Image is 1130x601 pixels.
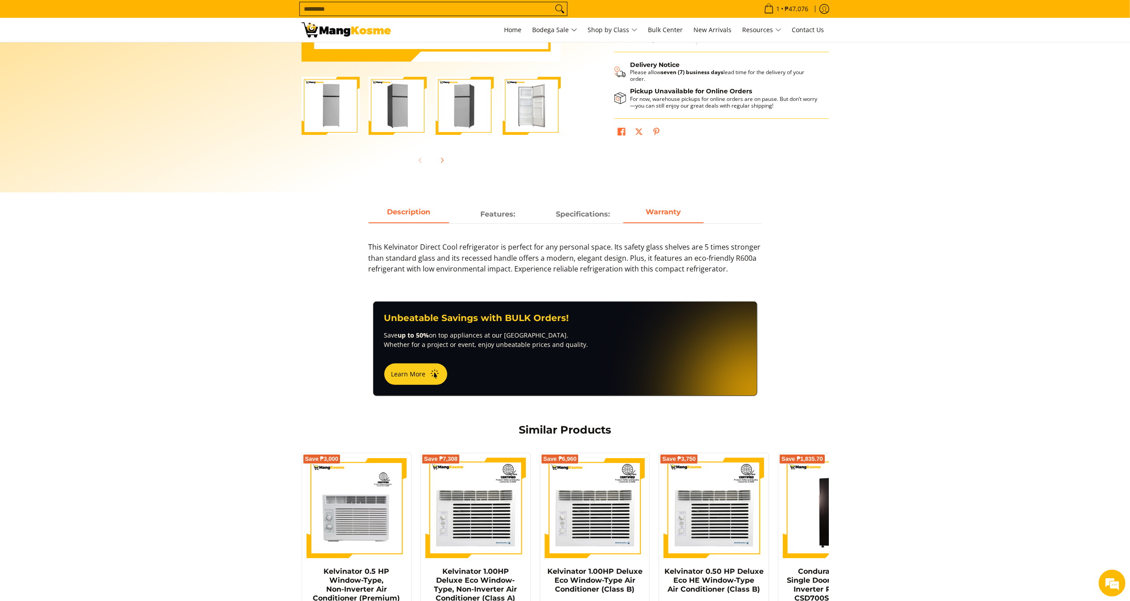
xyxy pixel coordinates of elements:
button: Learn More [384,363,447,385]
img: Kelvinator 7.3 Cu.Ft. Direct Cool KLC Manual Defrost Standard Refriger | Mang Kosme [302,22,391,38]
nav: Main Menu [400,18,829,42]
strong: Features: [481,210,516,218]
span: Save ₱7,308 [424,456,458,462]
h3: Unbeatable Savings with BULK Orders! [384,313,746,324]
button: Search [553,2,567,16]
img: Kelvinator 7.3 Cu.Ft. Direct Cool KLC Manual Defrost Standard Refrigerator (Silver) (Class A)-1 [302,77,360,135]
a: Description 2 [543,206,623,223]
a: Bodega Sale [528,18,582,42]
span: Shop by Class [588,25,638,36]
span: ₱47,076 [784,6,810,12]
strong: seven (7) business days [661,68,724,76]
button: Next [432,150,452,170]
a: Pin on Pinterest [650,125,663,141]
strong: Delivery Notice [630,61,680,69]
p: Save on top appliances at our [GEOGRAPHIC_DATA]. Whether for a project or event, enjoy unbeatable... [384,330,746,349]
span: • [761,4,811,14]
span: Bulk Center [648,25,683,34]
a: Share on Facebook [615,125,628,141]
span: Description [369,206,449,222]
p: For now, warehouse pickups for online orders are on pause. But don’t worry—you can still enjoy ou... [630,96,820,109]
span: 1 [775,6,781,12]
img: Kelvinator 7.3 Cu.Ft. Direct Cool KLC Manual Defrost Standard Refrigerator (Silver) (Class A)-3 [436,77,494,135]
span: Save ₱1,835.70 [781,456,823,462]
span: 1000016176 |MK CLASS A [614,35,691,43]
a: Description [369,206,449,223]
a: Bulk Center [644,18,688,42]
div: Description [369,223,762,284]
a: Description 1 [458,206,538,223]
h2: Similar Products [369,423,762,437]
span: Bodega Sale [533,25,577,36]
strong: Warranty [646,208,681,216]
img: Kelvinator 7.3 Cu.Ft. Direct Cool KLC Manual Defrost Standard Refrigerator (Silver) (Class A)-4 [503,77,561,135]
span: Contact Us [792,25,824,34]
a: New Arrivals [689,18,736,42]
strong: Pickup Unavailable for Online Orders [630,87,752,95]
span: New Arrivals [694,25,732,34]
strong: up to 50% [398,331,429,339]
span: Save ₱6,960 [543,456,577,462]
a: Resources [738,18,786,42]
span: Home [504,25,522,34]
span: Resources [743,25,781,36]
a: Post on X [633,125,645,141]
a: Shop by Class [584,18,642,42]
span: 2001001954 [702,35,752,43]
a: Contact Us [788,18,829,42]
img: Kelvinator 0.50 HP Deluxe Eco HE Window-Type Air Conditioner (Class B) [664,458,764,558]
a: Home [500,18,526,42]
strong: Specifications: [556,210,610,218]
span: Save ₱3,750 [662,456,696,462]
a: Kelvinator 1.00HP Deluxe Eco Window-Type Air Conditioner (Class B) [547,567,643,593]
p: This Kelvinator Direct Cool refrigerator is perfect for any personal space. Its safety glass shel... [369,242,762,284]
button: Shipping & Delivery [614,61,820,83]
span: Save ₱3,000 [305,456,339,462]
img: Kelvinator 1.00HP Deluxe Eco Window-Type Air Conditioner (Class B) [545,458,645,558]
p: Please allow lead time for the delivery of your order. [630,69,820,82]
a: Kelvinator 0.50 HP Deluxe Eco HE Window-Type Air Conditioner (Class B) [664,567,764,593]
span: SKU: [702,35,717,43]
img: Condura 7.3 Cu. Ft. Single Door - Direct Cool Inverter Refrigerator, CSD700SAi (Class A) [783,459,883,557]
img: Kelvinator 7.3 Cu.Ft. Direct Cool KLC Manual Defrost Standard Refrigerator (Silver) (Class A)-2 [369,77,427,135]
a: Unbeatable Savings with BULK Orders! Saveup to 50%on top appliances at our [GEOGRAPHIC_DATA]. Whe... [373,301,757,396]
img: kelvinator-.5hp-window-type-airconditioner-full-view-mang-kosme [307,458,407,558]
a: Description 3 [623,206,704,223]
img: Kelvinator 1.00HP Deluxe Eco Window-Type, Non-Inverter Air Conditioner (Class A) [425,458,526,558]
